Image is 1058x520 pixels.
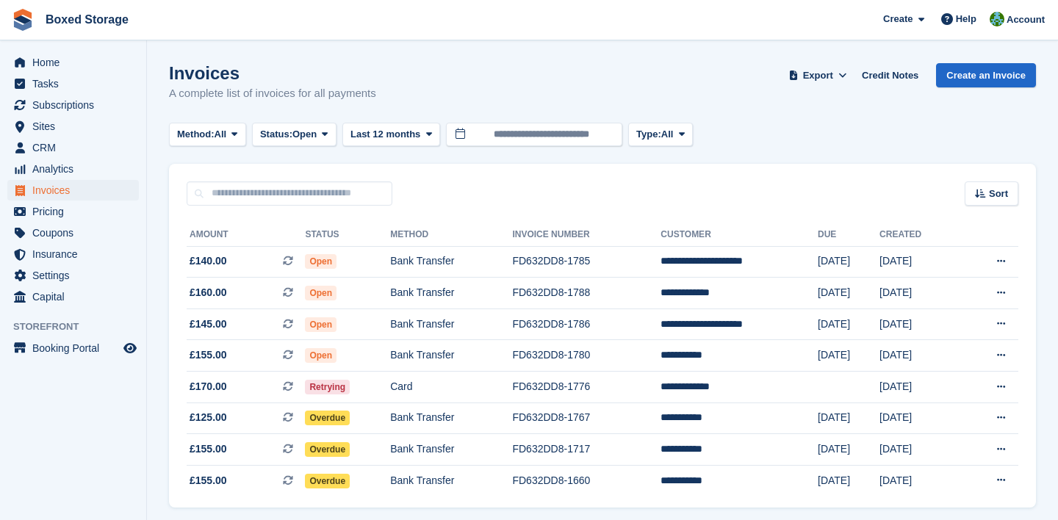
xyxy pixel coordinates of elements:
[390,308,512,340] td: Bank Transfer
[956,12,976,26] span: Help
[7,116,139,137] a: menu
[818,223,879,247] th: Due
[883,12,913,26] span: Create
[12,9,34,31] img: stora-icon-8386f47178a22dfd0bd8f6a31ec36ba5ce8667c1dd55bd0f319d3a0aa187defe.svg
[390,402,512,434] td: Bank Transfer
[7,52,139,73] a: menu
[989,187,1008,201] span: Sort
[32,180,120,201] span: Invoices
[305,286,337,300] span: Open
[305,317,337,332] span: Open
[879,465,960,496] td: [DATE]
[879,308,960,340] td: [DATE]
[190,473,227,488] span: £155.00
[7,201,139,222] a: menu
[190,347,227,363] span: £155.00
[879,434,960,466] td: [DATE]
[390,340,512,372] td: Bank Transfer
[7,180,139,201] a: menu
[32,265,120,286] span: Settings
[7,159,139,179] a: menu
[7,223,139,243] a: menu
[7,265,139,286] a: menu
[879,402,960,434] td: [DATE]
[512,434,661,466] td: FD632DD8-1717
[305,442,350,457] span: Overdue
[32,338,120,358] span: Booking Portal
[818,340,879,372] td: [DATE]
[13,319,146,334] span: Storefront
[190,379,227,394] span: £170.00
[169,123,246,147] button: Method: All
[7,73,139,94] a: menu
[636,127,661,142] span: Type:
[32,159,120,179] span: Analytics
[785,63,850,87] button: Export
[32,201,120,222] span: Pricing
[190,410,227,425] span: £125.00
[32,52,120,73] span: Home
[305,474,350,488] span: Overdue
[390,278,512,309] td: Bank Transfer
[169,63,376,83] h1: Invoices
[1007,12,1045,27] span: Account
[40,7,134,32] a: Boxed Storage
[990,12,1004,26] img: Tobias Butler
[512,246,661,278] td: FD632DD8-1785
[350,127,420,142] span: Last 12 months
[32,223,120,243] span: Coupons
[121,339,139,357] a: Preview store
[187,223,305,247] th: Amount
[818,278,879,309] td: [DATE]
[879,278,960,309] td: [DATE]
[169,85,376,102] p: A complete list of invoices for all payments
[879,223,960,247] th: Created
[7,338,139,358] a: menu
[32,137,120,158] span: CRM
[32,286,120,307] span: Capital
[803,68,833,83] span: Export
[390,223,512,247] th: Method
[32,95,120,115] span: Subscriptions
[32,73,120,94] span: Tasks
[856,63,924,87] a: Credit Notes
[936,63,1036,87] a: Create an Invoice
[390,246,512,278] td: Bank Transfer
[292,127,317,142] span: Open
[305,380,350,394] span: Retrying
[342,123,440,147] button: Last 12 months
[190,441,227,457] span: £155.00
[512,308,661,340] td: FD632DD8-1786
[390,372,512,403] td: Card
[190,253,227,269] span: £140.00
[818,402,879,434] td: [DATE]
[661,223,818,247] th: Customer
[305,254,337,269] span: Open
[32,116,120,137] span: Sites
[512,402,661,434] td: FD632DD8-1767
[190,317,227,332] span: £145.00
[512,465,661,496] td: FD632DD8-1660
[879,246,960,278] td: [DATE]
[7,137,139,158] a: menu
[32,244,120,264] span: Insurance
[818,434,879,466] td: [DATE]
[879,340,960,372] td: [DATE]
[177,127,215,142] span: Method:
[7,95,139,115] a: menu
[818,246,879,278] td: [DATE]
[305,348,337,363] span: Open
[512,372,661,403] td: FD632DD8-1776
[818,465,879,496] td: [DATE]
[215,127,227,142] span: All
[252,123,337,147] button: Status: Open
[305,223,390,247] th: Status
[305,411,350,425] span: Overdue
[7,244,139,264] a: menu
[390,434,512,466] td: Bank Transfer
[879,372,960,403] td: [DATE]
[512,340,661,372] td: FD632DD8-1780
[190,285,227,300] span: £160.00
[260,127,292,142] span: Status:
[628,123,693,147] button: Type: All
